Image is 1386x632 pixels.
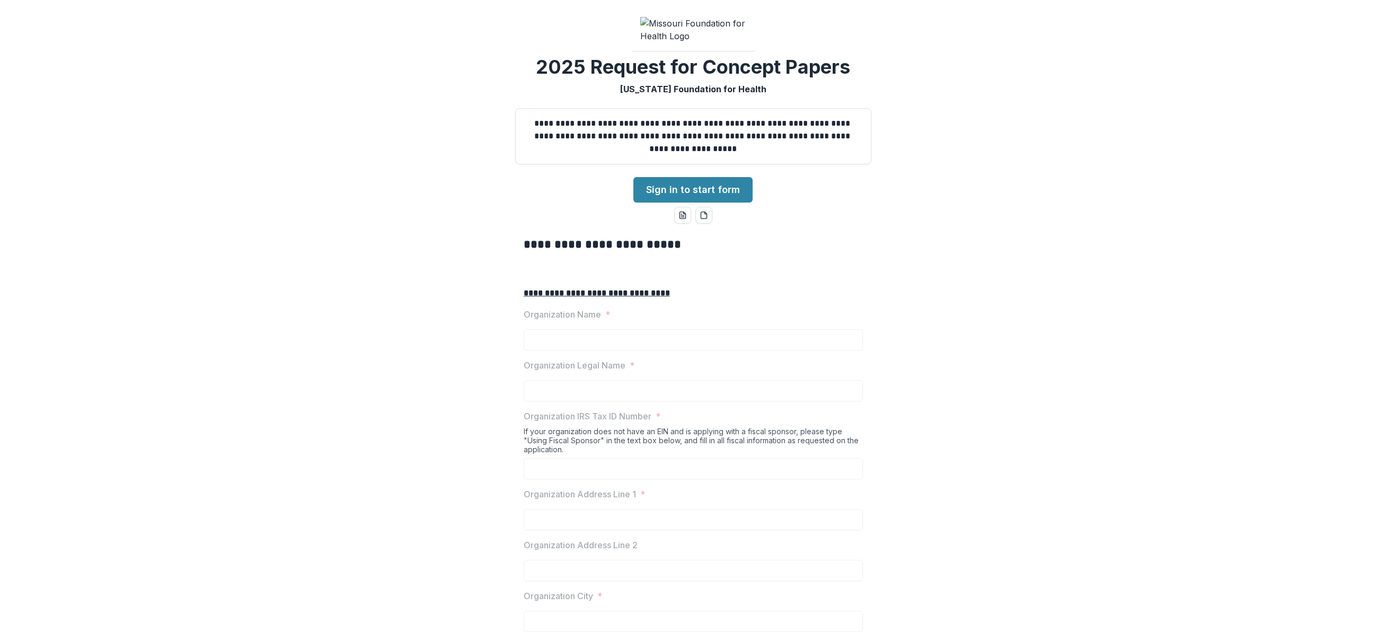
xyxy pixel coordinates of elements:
div: If your organization does not have an EIN and is applying with a fiscal sponsor, please type "Usi... [524,427,863,458]
p: Organization Address Line 2 [524,539,638,551]
img: Missouri Foundation for Health Logo [640,17,746,42]
p: Organization Legal Name [524,359,625,372]
p: Organization City [524,590,593,602]
p: Organization Name [524,308,601,321]
button: word-download [674,207,691,224]
h2: 2025 Request for Concept Papers [536,56,850,78]
p: Organization IRS Tax ID Number [524,410,651,423]
p: Organization Address Line 1 [524,488,636,501]
button: pdf-download [695,207,712,224]
a: Sign in to start form [633,177,753,203]
p: [US_STATE] Foundation for Health [620,83,766,95]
